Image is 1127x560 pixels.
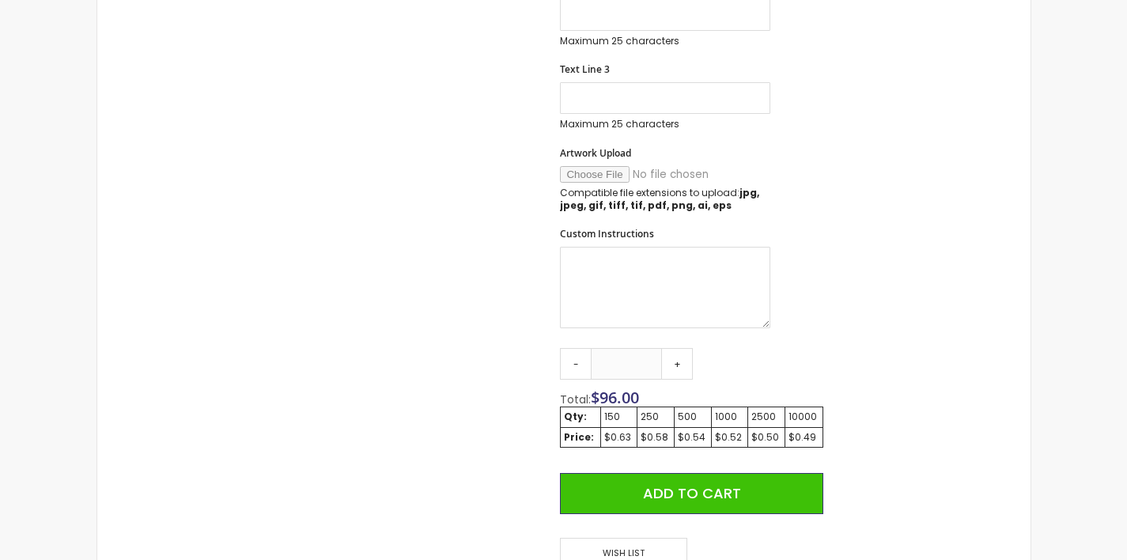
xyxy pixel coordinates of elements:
strong: Qty: [564,410,587,423]
span: Artwork Upload [560,146,631,160]
a: - [560,348,592,380]
p: Compatible file extensions to upload: [560,187,770,212]
a: + [661,348,693,380]
div: $0.63 [604,431,633,444]
div: 250 [641,411,671,423]
div: $0.54 [678,431,708,444]
span: Total: [560,392,591,407]
div: $0.58 [641,431,671,444]
div: $0.49 [789,431,819,444]
div: $0.52 [715,431,744,444]
div: 150 [604,411,633,423]
span: Custom Instructions [560,227,654,240]
div: $0.50 [751,431,781,444]
div: 500 [678,411,708,423]
p: Maximum 25 characters [560,35,770,47]
strong: Price: [564,430,594,444]
span: $ [591,387,639,408]
div: 10000 [789,411,819,423]
span: Text Line 3 [560,62,610,76]
span: 96.00 [599,387,639,408]
div: 2500 [751,411,781,423]
strong: jpg, jpeg, gif, tiff, tif, pdf, png, ai, eps [560,186,759,212]
button: Add to Cart [560,473,823,514]
p: Maximum 25 characters [560,118,770,131]
div: 1000 [715,411,744,423]
span: Add to Cart [643,483,741,503]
